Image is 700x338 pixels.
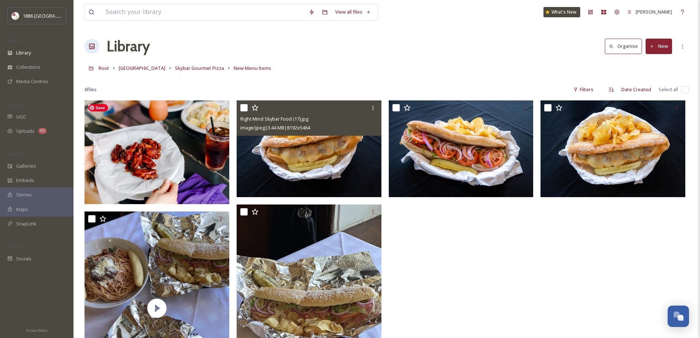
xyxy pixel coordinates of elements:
[605,39,646,54] a: Organise
[618,82,655,97] div: Date Created
[234,64,271,72] a: New Menu Items
[240,124,310,131] span: image/jpeg | 3.44 MB | 8192 x 5464
[175,64,224,72] a: Skybar Gourmet Pizza
[119,65,165,71] span: [GEOGRAPHIC_DATA]
[658,86,678,93] span: Select all
[331,5,374,19] a: View all files
[240,115,308,122] span: Right Mind Skybar Food (17).jpg
[541,100,685,197] img: Right Mind Skybar Food (1).jpg
[7,102,23,107] span: COLLECT
[175,65,224,71] span: Skybar Gourmet Pizza
[16,255,32,262] span: Socials
[26,325,47,334] a: Privacy Policy
[98,65,109,71] span: Root
[102,4,305,20] input: Search your library
[16,64,40,71] span: Collections
[646,39,672,54] button: New
[16,191,32,198] span: Stories
[85,86,97,93] span: 6 file s
[85,100,229,204] img: IMG_2122.jpg
[570,82,597,97] div: Filters
[7,38,20,43] span: MEDIA
[237,100,381,197] img: Right Mind Skybar Food (17).jpg
[16,113,26,120] span: UGC
[26,328,47,333] span: Privacy Policy
[16,49,31,56] span: Library
[636,8,672,15] span: [PERSON_NAME]
[12,12,19,19] img: logos.png
[7,244,22,249] span: SOCIALS
[88,104,108,111] span: Save
[7,151,24,157] span: WIDGETS
[107,35,150,57] a: Library
[605,39,642,54] button: Organise
[23,12,81,19] span: 1886 [GEOGRAPHIC_DATA]
[16,163,36,170] span: Galleries
[543,7,580,17] a: What's New
[624,5,676,19] a: [PERSON_NAME]
[16,78,49,85] span: Media Centres
[119,64,165,72] a: [GEOGRAPHIC_DATA]
[234,65,271,71] span: New Menu Items
[668,306,689,327] button: Open Chat
[16,220,36,227] span: SnapLink
[16,177,34,184] span: Embeds
[98,64,109,72] a: Root
[16,206,28,213] span: Maps
[38,128,47,134] div: 93
[389,100,534,197] img: Right Mind Skybar Food (14).jpg
[16,128,35,135] span: Uploads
